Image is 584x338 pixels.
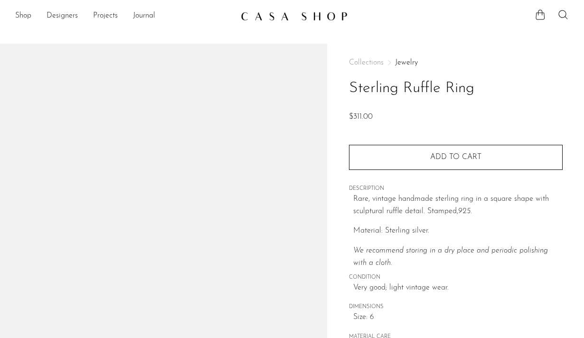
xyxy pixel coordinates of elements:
span: Add to cart [430,153,481,161]
span: Collections [349,59,384,66]
h1: Sterling Ruffle Ring [349,76,563,101]
a: Jewelry [395,59,418,66]
nav: Breadcrumbs [349,59,563,66]
a: Projects [93,10,118,22]
span: $311.00 [349,113,373,121]
a: Designers [47,10,78,22]
span: Size: 6 [353,311,563,324]
span: Very good; light vintage wear. [353,282,563,294]
button: Add to cart [349,145,563,169]
nav: Desktop navigation [15,8,233,24]
ul: NEW HEADER MENU [15,8,233,24]
a: Journal [133,10,155,22]
span: DESCRIPTION [349,185,563,193]
p: Rare, vintage handmade sterling ring in a square shape with sculptural ruffle detail. Stamped, [353,193,563,217]
span: CONDITION [349,273,563,282]
em: 925. [458,207,472,215]
a: Shop [15,10,31,22]
span: DIMENSIONS [349,303,563,311]
p: Material: Sterling silver. [353,225,563,237]
em: We recommend storing in a dry place and periodic polishing with a cloth. [353,247,548,267]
